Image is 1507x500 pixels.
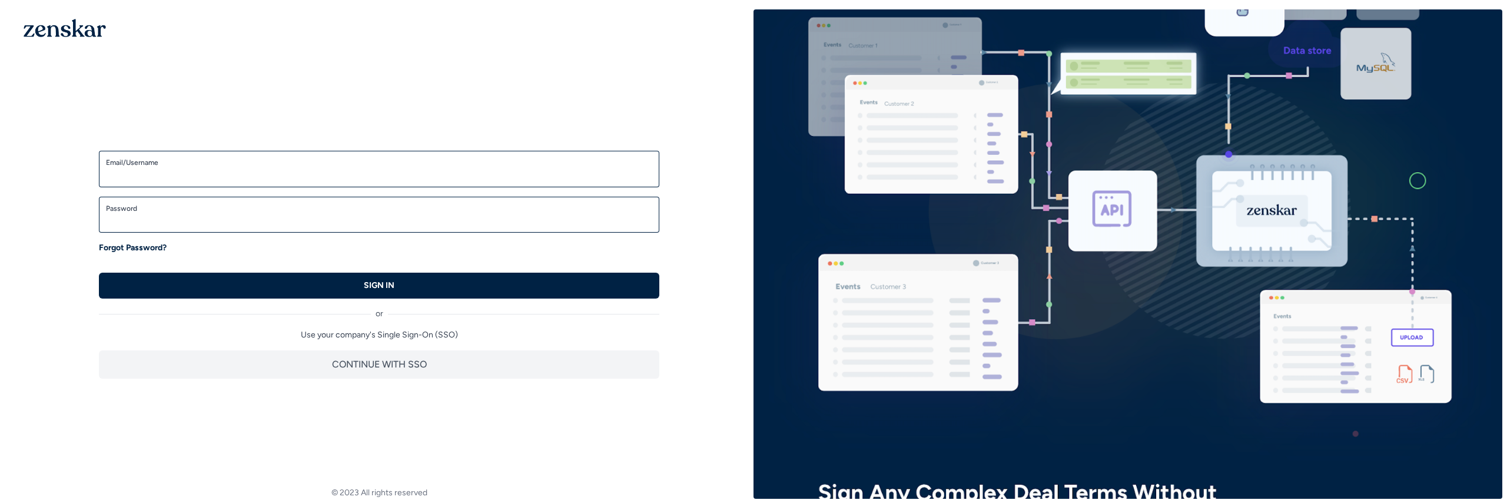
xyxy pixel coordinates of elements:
[99,273,659,299] button: SIGN IN
[99,299,659,320] div: or
[99,242,167,254] a: Forgot Password?
[5,487,753,499] footer: © 2023 All rights reserved
[106,204,652,213] label: Password
[99,329,659,341] p: Use your company's Single Sign-On (SSO)
[99,350,659,379] button: CONTINUE WITH SSO
[364,280,394,292] p: SIGN IN
[24,19,106,37] img: 1OGAJ2xQqyY4LXKgY66KYq0eOWRCkrZdAb3gUhuVAqdWPZE9SRJmCz+oDMSn4zDLXe31Ii730ItAGKgCKgCCgCikA4Av8PJUP...
[106,158,652,167] label: Email/Username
